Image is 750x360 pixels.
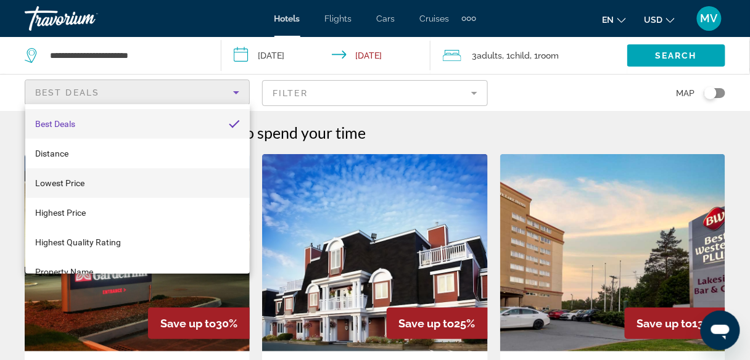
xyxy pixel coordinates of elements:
span: Distance [35,149,68,158]
span: Highest Price [35,208,86,218]
span: Best Deals [35,119,75,129]
iframe: Button to launch messaging window [701,311,740,350]
div: Sort by [25,104,250,274]
span: Highest Quality Rating [35,237,121,247]
span: Lowest Price [35,178,84,188]
span: Property Name [35,267,93,277]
